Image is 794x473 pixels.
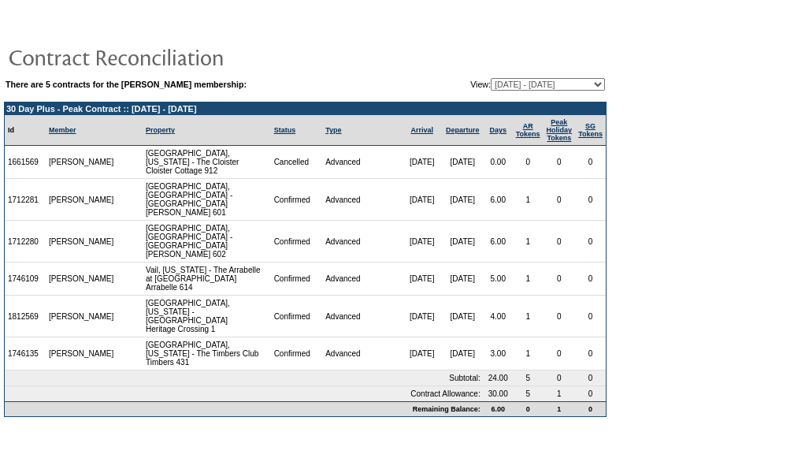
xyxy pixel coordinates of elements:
[544,401,576,416] td: 1
[442,221,484,263] td: [DATE]
[442,263,484,296] td: [DATE]
[46,179,117,221] td: [PERSON_NAME]
[484,146,513,179] td: 0.00
[544,179,576,221] td: 0
[143,146,271,179] td: [GEOGRAPHIC_DATA], [US_STATE] - The Cloister Cloister Cottage 912
[49,126,76,134] a: Member
[5,102,606,115] td: 30 Day Plus - Peak Contract :: [DATE] - [DATE]
[484,386,513,401] td: 30.00
[46,221,117,263] td: [PERSON_NAME]
[143,221,271,263] td: [GEOGRAPHIC_DATA], [GEOGRAPHIC_DATA] - [GEOGRAPHIC_DATA] [PERSON_NAME] 602
[402,337,441,371] td: [DATE]
[322,296,402,337] td: Advanced
[442,146,484,179] td: [DATE]
[547,118,573,142] a: Peak HolidayTokens
[5,371,484,386] td: Subtotal:
[271,221,323,263] td: Confirmed
[322,337,402,371] td: Advanced
[271,337,323,371] td: Confirmed
[6,80,247,89] b: There are 5 contracts for the [PERSON_NAME] membership:
[46,146,117,179] td: [PERSON_NAME]
[402,296,441,337] td: [DATE]
[484,221,513,263] td: 6.00
[5,296,46,337] td: 1812569
[271,263,323,296] td: Confirmed
[271,296,323,337] td: Confirmed
[143,296,271,337] td: [GEOGRAPHIC_DATA], [US_STATE] - [GEOGRAPHIC_DATA] Heritage Crossing 1
[410,126,433,134] a: Arrival
[484,296,513,337] td: 4.00
[442,179,484,221] td: [DATE]
[544,386,576,401] td: 1
[322,263,402,296] td: Advanced
[513,146,544,179] td: 0
[5,179,46,221] td: 1712281
[513,337,544,371] td: 1
[446,126,480,134] a: Departure
[143,263,271,296] td: Vail, [US_STATE] - The Arrabelle at [GEOGRAPHIC_DATA] Arrabelle 614
[575,263,606,296] td: 0
[575,179,606,221] td: 0
[578,122,603,138] a: SGTokens
[575,401,606,416] td: 0
[274,126,296,134] a: Status
[513,401,544,416] td: 0
[5,146,46,179] td: 1661569
[544,221,576,263] td: 0
[5,263,46,296] td: 1746109
[484,401,513,416] td: 6.00
[325,126,341,134] a: Type
[5,386,484,401] td: Contract Allowance:
[544,146,576,179] td: 0
[575,221,606,263] td: 0
[322,146,402,179] td: Advanced
[322,221,402,263] td: Advanced
[143,337,271,371] td: [GEOGRAPHIC_DATA], [US_STATE] - The Timbers Club Timbers 431
[391,78,605,91] td: View:
[575,371,606,386] td: 0
[484,263,513,296] td: 5.00
[544,337,576,371] td: 0
[513,296,544,337] td: 1
[402,146,441,179] td: [DATE]
[513,179,544,221] td: 1
[575,386,606,401] td: 0
[442,296,484,337] td: [DATE]
[513,263,544,296] td: 1
[402,221,441,263] td: [DATE]
[402,263,441,296] td: [DATE]
[271,146,323,179] td: Cancelled
[544,296,576,337] td: 0
[484,371,513,386] td: 24.00
[513,371,544,386] td: 5
[575,146,606,179] td: 0
[46,337,117,371] td: [PERSON_NAME]
[46,296,117,337] td: [PERSON_NAME]
[544,371,576,386] td: 0
[402,179,441,221] td: [DATE]
[513,386,544,401] td: 5
[442,337,484,371] td: [DATE]
[5,115,46,146] td: Id
[146,126,175,134] a: Property
[271,179,323,221] td: Confirmed
[5,221,46,263] td: 1712280
[46,263,117,296] td: [PERSON_NAME]
[484,337,513,371] td: 3.00
[5,337,46,371] td: 1746135
[575,337,606,371] td: 0
[8,41,323,73] img: pgTtlContractReconciliation.gif
[484,179,513,221] td: 6.00
[516,122,540,138] a: ARTokens
[513,221,544,263] td: 1
[5,401,484,416] td: Remaining Balance:
[322,179,402,221] td: Advanced
[544,263,576,296] td: 0
[143,179,271,221] td: [GEOGRAPHIC_DATA], [GEOGRAPHIC_DATA] - [GEOGRAPHIC_DATA] [PERSON_NAME] 601
[489,126,506,134] a: Days
[575,296,606,337] td: 0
